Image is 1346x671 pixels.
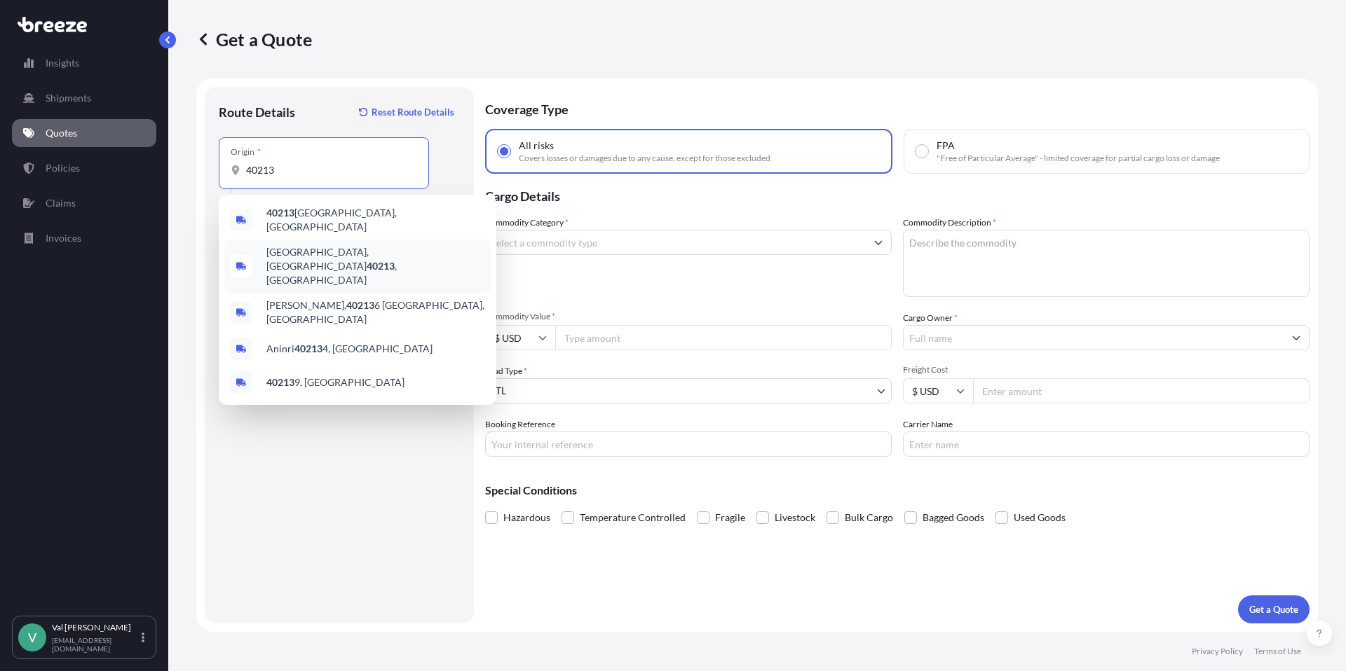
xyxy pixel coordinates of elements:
p: Insights [46,56,79,70]
span: [GEOGRAPHIC_DATA], [GEOGRAPHIC_DATA] , [GEOGRAPHIC_DATA] [266,245,485,287]
span: Aninri 4, [GEOGRAPHIC_DATA] [266,342,433,356]
span: V [28,630,36,644]
p: Invoices [46,231,81,245]
p: Quotes [46,126,77,140]
label: Commodity Description [903,216,996,230]
span: Livestock [775,507,815,528]
label: Carrier Name [903,417,953,431]
b: 40213 [266,207,294,219]
p: Route Details [219,104,295,120]
span: Hazardous [503,507,550,528]
p: Get a Quote [1249,602,1298,616]
b: 40213 [367,260,395,272]
p: [EMAIL_ADDRESS][DOMAIN_NAME] [52,636,139,653]
p: Cargo Details [485,174,1310,216]
span: Bulk Cargo [845,507,893,528]
div: Show suggestions [219,195,496,405]
input: Type amount [555,325,892,350]
p: Terms of Use [1254,646,1301,657]
button: Show suggestions [866,230,891,255]
input: Select a commodity type [486,230,866,255]
span: All risks [519,139,554,153]
p: Val [PERSON_NAME] [52,622,139,633]
p: Claims [46,196,76,210]
div: Origin [231,146,261,158]
span: Fragile [715,507,745,528]
label: Cargo Owner [903,311,958,325]
span: 9, [GEOGRAPHIC_DATA] [266,375,405,389]
span: Freight Cost [903,364,1310,375]
p: Get a Quote [196,28,312,50]
input: Full name [904,325,1284,350]
span: Commodity Value [485,311,892,322]
label: Booking Reference [485,417,555,431]
p: Shipments [46,91,91,105]
span: "Free of Particular Average" - limited coverage for partial cargo loss or damage [937,153,1220,164]
p: Policies [46,161,80,175]
button: Show suggestions [1284,325,1309,350]
input: Origin [246,163,412,177]
p: Coverage Type [485,87,1310,129]
span: [GEOGRAPHIC_DATA], [GEOGRAPHIC_DATA] [266,206,485,234]
b: 40213 [346,299,374,311]
input: Your internal reference [485,431,892,457]
span: Temperature Controlled [580,507,686,528]
p: Special Conditions [485,485,1310,496]
span: FPA [937,139,955,153]
b: 40213 [294,343,322,354]
span: LTL [491,384,506,398]
label: Commodity Category [485,216,569,230]
input: Enter amount [973,378,1310,403]
p: Privacy Policy [1192,646,1243,657]
b: 40213 [266,376,294,388]
span: [PERSON_NAME], 6 [GEOGRAPHIC_DATA], [GEOGRAPHIC_DATA] [266,298,485,326]
span: Covers losses or damages due to any cause, except for those excluded [519,153,770,164]
span: Bagged Goods [923,507,984,528]
input: Enter name [903,431,1310,457]
p: Reset Route Details [372,105,454,119]
span: Load Type [485,364,527,378]
span: Used Goods [1014,507,1066,528]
